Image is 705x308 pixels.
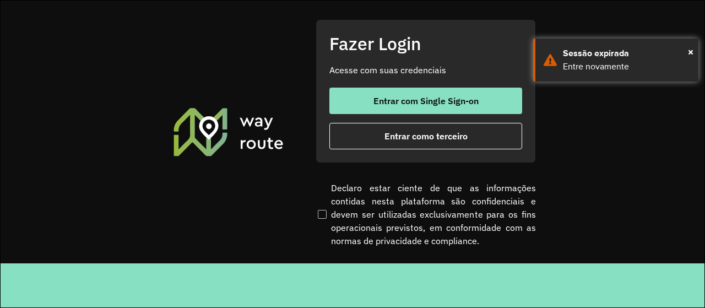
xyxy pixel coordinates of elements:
[563,60,690,73] div: Entre novamente
[373,96,479,105] span: Entrar com Single Sign-on
[688,44,693,60] button: Close
[316,181,536,247] label: Declaro estar ciente de que as informações contidas nesta plataforma são confidenciais e devem se...
[329,63,522,77] p: Acesse com suas credenciais
[329,123,522,149] button: button
[329,88,522,114] button: button
[384,132,468,141] span: Entrar como terceiro
[688,44,693,60] span: ×
[563,47,690,60] div: Sessão expirada
[329,33,522,54] h2: Fazer Login
[172,106,285,157] img: Roteirizador AmbevTech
